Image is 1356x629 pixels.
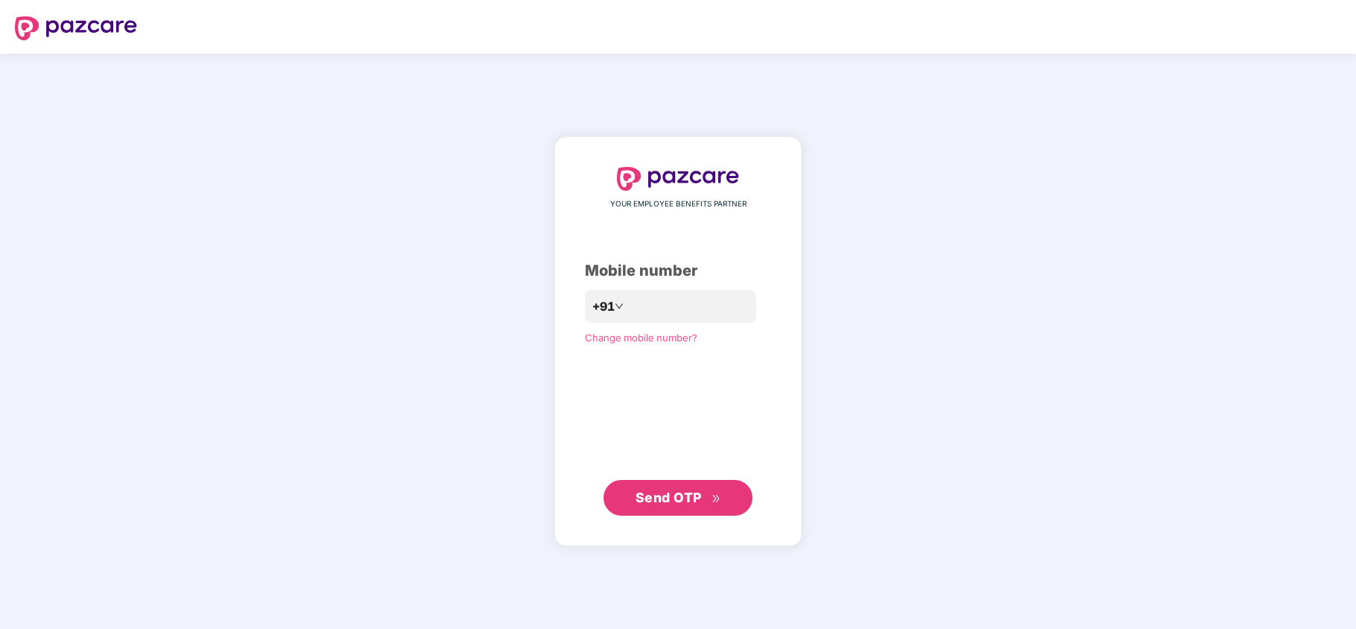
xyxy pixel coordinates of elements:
[15,16,137,40] img: logo
[615,302,624,311] span: down
[585,259,771,282] div: Mobile number
[617,167,739,191] img: logo
[636,490,702,505] span: Send OTP
[712,494,721,504] span: double-right
[585,332,697,344] a: Change mobile number?
[603,480,753,516] button: Send OTPdouble-right
[610,198,747,210] span: YOUR EMPLOYEE BENEFITS PARTNER
[592,297,615,316] span: +91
